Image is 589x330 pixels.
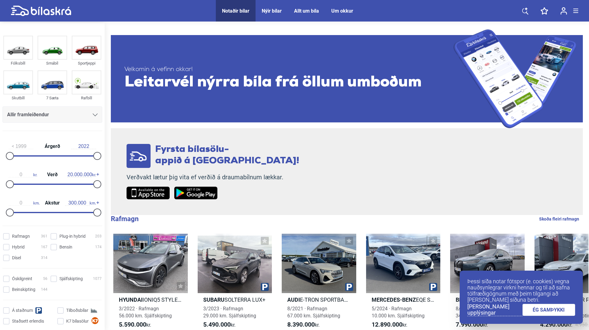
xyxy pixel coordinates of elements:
[119,321,146,328] b: 5.590.000
[43,201,61,205] span: Akstur
[43,144,62,149] span: Árgerð
[12,255,21,261] span: Dísel
[12,318,44,324] span: Staðsett erlendis
[93,276,102,282] span: 1077
[95,233,102,240] span: 203
[287,321,315,328] b: 8.390.000
[12,244,25,250] span: Hybrid
[203,296,224,303] b: Subaru
[222,8,249,14] a: Notaðir bílar
[198,296,272,303] h2: SOLTERRA LUX+
[127,173,299,181] p: Verðvakt lætur þig vita ef verðið á draumabílnum lækkar.
[41,233,47,240] span: 361
[456,296,469,303] b: BMW
[66,318,89,324] span: K7 bílasölur
[59,233,86,240] span: Plug-in hybrid
[124,74,454,92] span: Leitarvél nýrra bíla frá öllum umboðum
[41,244,47,250] span: 167
[522,304,575,316] a: ÉG SAMÞYKKI
[372,296,416,303] b: Mercedes-Benz
[66,307,88,314] span: Tilboðsbílar
[540,321,572,328] span: kr.
[65,200,96,206] span: km.
[72,94,101,101] div: Rafbíll
[287,306,340,319] span: 8/2021 · Rafmagn 67.000 km. Sjálfskipting
[119,306,172,319] span: 3/2022 · Rafmagn 56.000 km. Sjálfskipting
[38,60,67,67] div: Smábíl
[287,296,300,303] b: Audi
[113,296,188,303] h2: IONIQ5 STYLE 73 KWH
[203,306,256,319] span: 3/2023 · Rafmagn 29.000 km. Sjálfskipting
[450,296,525,303] h2: IX XDRIVE40
[12,307,33,314] span: Á staðnum
[287,321,320,328] span: kr.
[9,172,37,177] span: kr.
[12,276,32,282] span: Óskilgreint
[203,321,236,328] span: kr.
[124,66,454,74] span: Velkomin á vefinn okkar!
[467,304,522,316] a: [PERSON_NAME] upplýsingar
[72,60,101,67] div: Sportjeppi
[456,306,509,319] span: 8/2022 · Rafmagn 34.000 km. Sjálfskipting
[203,321,231,328] b: 5.490.000
[12,233,30,240] span: Rafmagn
[41,255,47,261] span: 314
[111,215,139,223] b: Rafmagn
[372,321,407,328] span: kr.
[38,94,67,101] div: 7 Sæta
[155,145,299,166] span: Fyrsta bílasölu- appið á [GEOGRAPHIC_DATA]!
[3,60,33,67] div: Fólksbíll
[9,200,40,206] span: km.
[294,8,319,14] a: Allt um bíla
[262,8,282,14] a: Nýir bílar
[456,321,483,328] b: 7.990.000
[119,296,143,303] b: Hyundai
[331,8,353,14] a: Um okkur
[560,7,567,15] img: user-login.svg
[41,286,47,293] span: 144
[59,276,83,282] span: Sjálfskipting
[7,110,49,119] span: Allir framleiðendur
[12,286,35,293] span: Beinskipting
[119,321,151,328] span: kr.
[366,296,441,303] h2: EQE SUV 350 4MATIC PROGRESSIVE
[43,276,47,282] span: 56
[372,306,425,319] span: 5/2024 · Rafmagn 10.000 km. Sjálfskipting
[111,29,583,128] a: Velkomin á vefinn okkar!Leitarvél nýrra bíla frá öllum umboðum
[95,244,102,250] span: 174
[372,321,402,328] b: 12.890.000
[540,321,567,328] b: 4.290.000
[46,172,59,177] span: Verð
[59,244,72,250] span: Bensín
[539,215,579,223] a: Skoða fleiri rafmagn
[67,172,96,177] span: kr.
[282,296,356,303] h2: E-TRON SPORTBACK 55 S-LINE
[456,321,488,328] span: kr.
[3,94,33,101] div: Skutbíll
[467,278,575,303] p: Þessi síða notar fótspor (e. cookies) vegna nauðsynlegrar virkni hennar og til að safna tölfræðig...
